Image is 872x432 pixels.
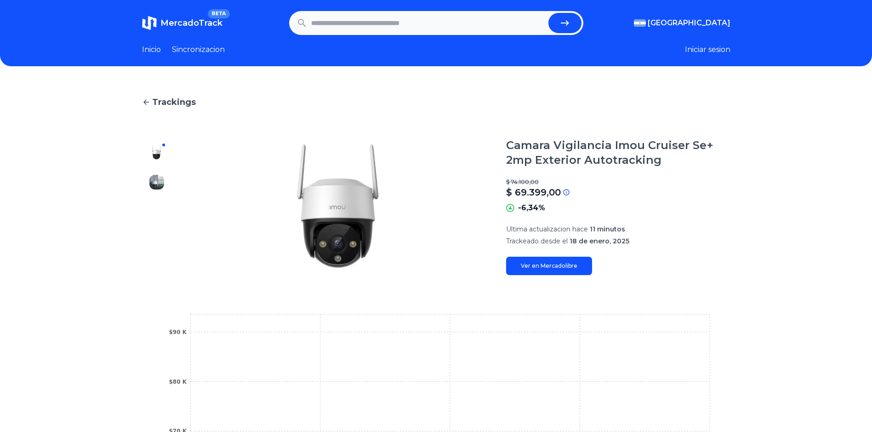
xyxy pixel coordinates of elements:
span: 11 minutos [590,225,625,233]
img: Argentina [634,19,646,27]
tspan: $90 K [169,329,187,335]
a: MercadoTrackBETA [142,16,222,30]
img: Camara Vigilancia Imou Cruiser Se+ 2mp Exterior Autotracking [149,145,164,160]
span: 18 de enero, 2025 [570,237,629,245]
img: Camara Vigilancia Imou Cruiser Se+ 2mp Exterior Autotracking [190,138,488,275]
p: $ 74.100,00 [506,179,730,186]
img: MercadoTrack [142,16,157,30]
button: Iniciar sesion [685,44,730,55]
span: Trackeado desde el [506,237,568,245]
span: BETA [208,9,229,18]
span: Ultima actualizacion hace [506,225,588,233]
img: Camara Vigilancia Imou Cruiser Se+ 2mp Exterior Autotracking [149,175,164,190]
tspan: $80 K [169,379,187,385]
span: Trackings [152,96,196,109]
span: MercadoTrack [160,18,222,28]
p: $ 69.399,00 [506,186,561,199]
span: [GEOGRAPHIC_DATA] [648,17,730,29]
a: Inicio [142,44,161,55]
p: -6,34% [518,202,545,213]
a: Trackings [142,96,730,109]
a: Sincronizacion [172,44,225,55]
a: Ver en Mercadolibre [506,257,592,275]
button: [GEOGRAPHIC_DATA] [634,17,730,29]
h1: Camara Vigilancia Imou Cruiser Se+ 2mp Exterior Autotracking [506,138,730,167]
